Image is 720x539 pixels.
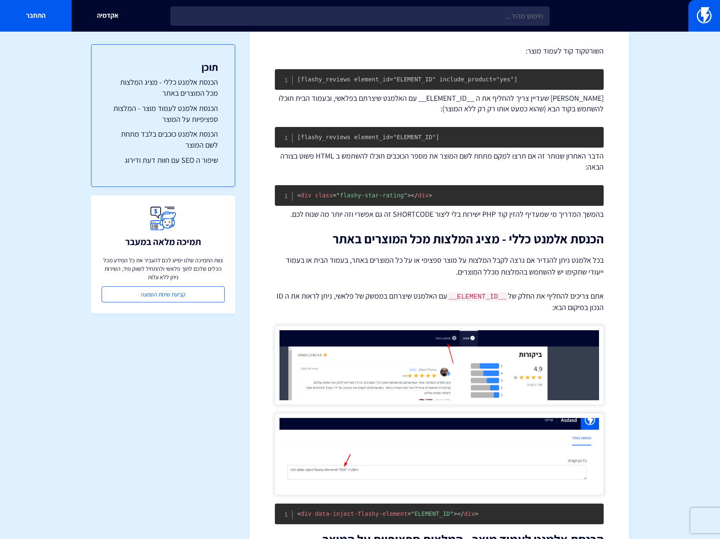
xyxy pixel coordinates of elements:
[450,510,454,517] span: "
[108,155,218,166] a: שיפור ה SEO עם חוות דעת ודירוג
[297,510,301,517] span: <
[275,254,604,278] p: בכל אלמנט ניתן להגדיר אם נרצה לקבל המלצות על מוצר ספציפי או על כל המוצרים באתר, בעמוד הבית או בעמ...
[297,192,312,199] span: div
[275,232,604,246] h2: הכנסת אלמנט כללי - מציג המלצות מכל המוצרים באתר
[447,292,508,302] code: __ELEMENT_ID__
[333,192,336,199] span: =
[407,510,411,517] span: =
[315,510,407,517] span: data-inject-flashy-element
[297,134,439,140] code: [flashy_reviews element_id="ELEMENT_ID"]
[315,192,333,199] span: class
[102,286,225,302] a: קביעת שיחת הטמעה
[297,76,518,83] code: [flashy_reviews element_id="ELEMENT_ID" include_product="yes"]
[457,510,464,517] span: </
[125,237,201,247] h3: תמיכה מלאה במעבר
[275,209,604,220] p: בהמשך המדריך מי שמעדיף להזין קוד PHP ישירות בלי ליצור SHORTCODE זה גם אפשרי וזה יותר מה שנוח לכם.
[475,510,478,517] span: >
[297,510,312,517] span: div
[108,77,218,98] a: הכנסת אלמנט כללי - מציג המלצות מכל המוצרים באתר
[108,62,218,73] h3: תוכן
[297,192,301,199] span: <
[457,510,475,517] span: div
[108,103,218,124] a: הכנסת אלמנט לעמוד מוצר - המלצות ספציפיות על המוצר
[407,510,454,517] span: ELEMENT_ID
[170,6,550,26] input: חיפוש מהיר...
[411,192,429,199] span: div
[102,256,225,281] p: צוות התמיכה שלנו יסייע לכם להעביר את כל המידע מכל הכלים שלכם לתוך פלאשי ולהתחיל לשווק מיד, השירות...
[429,192,432,199] span: >
[275,93,604,114] p: [PERSON_NAME] שעדיין צריך להחליף את ה __ELEMENT_ID__ עם האלמנט שיצרתם בפלאשי, ובעמוד הבית תוכלו ל...
[407,192,411,199] span: >
[275,46,604,57] p: השורטקוד קוד לעמוד מוצר:
[333,192,407,199] span: flashy-star-rating
[275,151,604,172] p: הדבר האחרון שנותר זה אם תרצו למקם מתחת לשם המוצר את מספר הכוכבים תוכלו להשתמש ב HTML פשוט בצורה ה...
[411,510,414,517] span: "
[108,129,218,150] a: הכנסת אלמנט כוכבים בלבד מתחת לשם המוצר
[336,192,340,199] span: "
[411,192,418,199] span: </
[454,510,457,517] span: >
[275,291,604,313] p: אתם צריכים להחליף את החלק של עם האלמנט שיצרתם בממשק של פלאשי, ניתן לראות את ה ID הנכון במיקום הבא:
[404,192,407,199] span: "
